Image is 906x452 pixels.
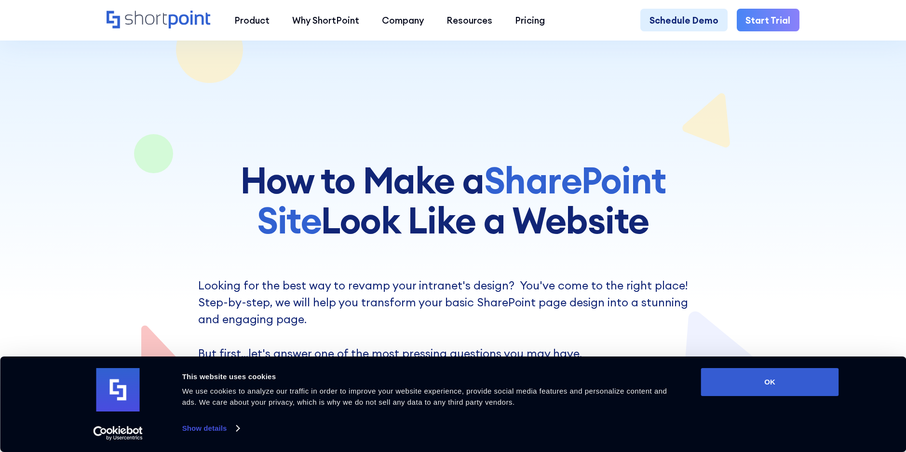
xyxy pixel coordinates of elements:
[234,14,270,27] div: Product
[76,426,160,440] a: Usercentrics Cookiebot - opens in a new window
[732,340,906,452] iframe: Chat Widget
[198,277,708,362] p: Looking for the best way to revamp your intranet's design? You've come to the right place! Step-b...
[181,161,725,240] h1: How to Make a Look Like a Website
[107,11,212,30] a: Home
[435,9,504,31] a: Resources
[640,9,728,31] a: Schedule Demo
[504,9,556,31] a: Pricing
[382,14,424,27] div: Company
[446,14,492,27] div: Resources
[182,371,679,383] div: This website uses cookies
[292,14,359,27] div: Why ShortPoint
[223,9,281,31] a: Product
[96,368,140,411] img: logo
[515,14,545,27] div: Pricing
[257,157,665,243] span: SharePoint Site
[281,9,371,31] a: Why ShortPoint
[701,368,839,396] button: OK
[371,9,435,31] a: Company
[737,9,800,31] a: Start Trial
[182,421,239,436] a: Show details
[182,387,667,406] span: We use cookies to analyze our traffic in order to improve your website experience, provide social...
